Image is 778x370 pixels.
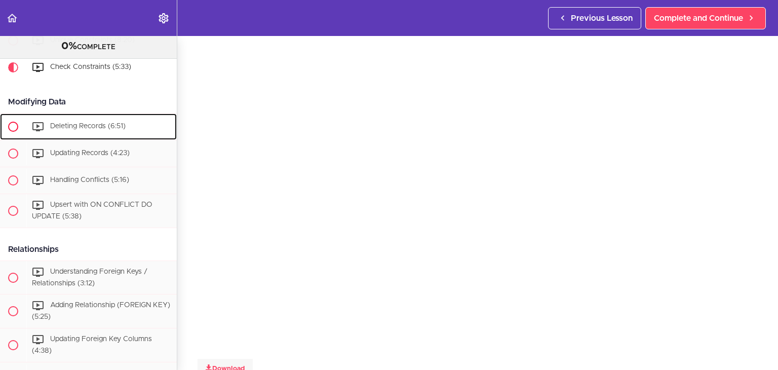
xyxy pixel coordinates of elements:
[32,268,147,287] span: Understanding Foreign Keys / Relationships (3:12)
[32,201,152,220] span: Upsert with ON CONFLICT DO UPDATE (5:38)
[13,40,164,53] div: COMPLETE
[645,7,766,29] a: Complete and Continue
[61,41,77,51] span: 0%
[50,150,130,157] span: Updating Records (4:23)
[198,44,758,359] iframe: Video Player
[50,123,126,130] span: Deleting Records (6:51)
[158,12,170,24] svg: Settings Menu
[654,12,743,24] span: Complete and Continue
[548,7,641,29] a: Previous Lesson
[6,12,18,24] svg: Back to course curriculum
[32,336,152,354] span: Updating Foreign Key Columns (4:38)
[571,12,633,24] span: Previous Lesson
[32,302,170,321] span: Adding Relationship (FOREIGN KEY) (5:25)
[50,63,131,70] span: Check Constraints (5:33)
[50,176,129,183] span: Handling Conflicts (5:16)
